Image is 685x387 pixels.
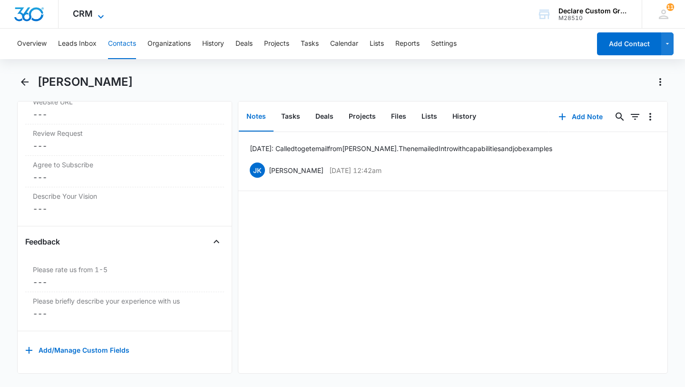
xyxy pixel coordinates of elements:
[558,7,628,15] div: account name
[329,165,382,175] p: [DATE] 12:42am
[445,102,484,132] button: History
[33,296,216,306] label: Please briefly describe your experience with us
[33,191,216,201] label: Describe Your Vision
[58,29,97,59] button: Leads Inbox
[383,102,414,132] button: Files
[308,102,341,132] button: Deals
[239,102,274,132] button: Notes
[627,109,643,124] button: Filters
[653,74,668,90] button: Actions
[235,29,253,59] button: Deals
[250,163,265,178] span: JK
[25,339,129,362] button: Add/Manage Custom Fields
[666,3,674,11] span: 11
[33,265,216,275] label: Please rate us from 1-5
[25,187,224,218] div: Describe Your Vision---
[108,29,136,59] button: Contacts
[38,75,133,89] h1: [PERSON_NAME]
[666,3,674,11] div: notifications count
[33,172,216,183] dd: ---
[25,292,224,323] div: Please briefly describe your experience with us---
[33,128,216,138] label: Review Request
[25,261,224,292] div: Please rate us from 1-5---
[33,276,216,288] dd: ---
[549,105,612,128] button: Add Note
[33,160,216,170] label: Agree to Subscribe
[202,29,224,59] button: History
[209,234,224,249] button: Close
[301,29,319,59] button: Tasks
[274,102,308,132] button: Tasks
[33,308,216,319] dd: ---
[330,29,358,59] button: Calendar
[250,143,552,153] p: [DATE]: Called to get email from [PERSON_NAME]. Then emailed Intro with capabilities and job exam...
[25,349,129,357] a: Add/Manage Custom Fields
[597,32,661,55] button: Add Contact
[431,29,457,59] button: Settings
[612,109,627,124] button: Search...
[17,29,47,59] button: Overview
[17,74,32,90] button: Back
[643,109,658,124] button: Overflow Menu
[558,15,628,21] div: account id
[33,109,216,120] dd: ---
[370,29,384,59] button: Lists
[33,203,216,214] dd: ---
[33,140,216,152] dd: ---
[25,156,224,187] div: Agree to Subscribe---
[264,29,289,59] button: Projects
[33,97,216,107] label: Website URL
[73,9,93,19] span: CRM
[25,124,224,156] div: Review Request---
[147,29,191,59] button: Organizations
[395,29,420,59] button: Reports
[25,93,224,124] div: Website URL---
[25,236,60,247] h4: Feedback
[269,165,323,175] p: [PERSON_NAME]
[414,102,445,132] button: Lists
[341,102,383,132] button: Projects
